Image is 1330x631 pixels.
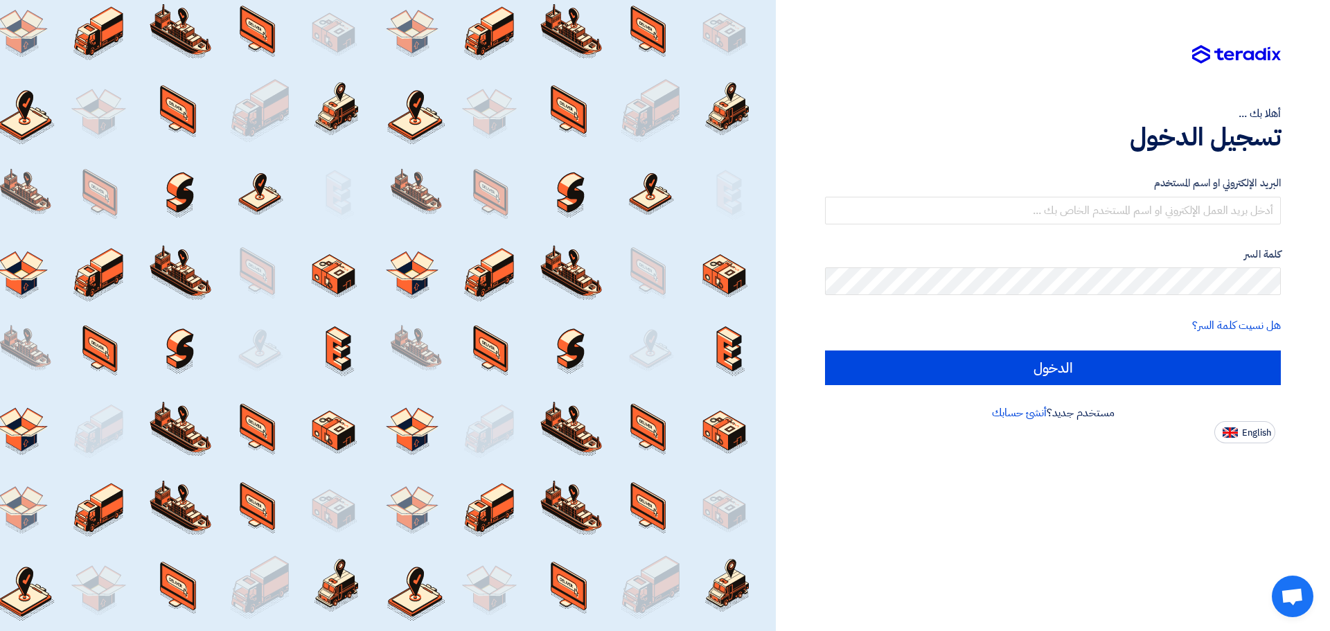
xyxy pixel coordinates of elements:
[825,197,1281,224] input: أدخل بريد العمل الإلكتروني او اسم المستخدم الخاص بك ...
[825,122,1281,152] h1: تسجيل الدخول
[1272,576,1313,617] div: Open chat
[825,405,1281,421] div: مستخدم جديد؟
[825,350,1281,385] input: الدخول
[825,175,1281,191] label: البريد الإلكتروني او اسم المستخدم
[1192,317,1281,334] a: هل نسيت كلمة السر؟
[825,247,1281,263] label: كلمة السر
[1192,45,1281,64] img: Teradix logo
[825,105,1281,122] div: أهلا بك ...
[992,405,1047,421] a: أنشئ حسابك
[1242,428,1271,438] span: English
[1214,421,1275,443] button: English
[1223,427,1238,438] img: en-US.png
